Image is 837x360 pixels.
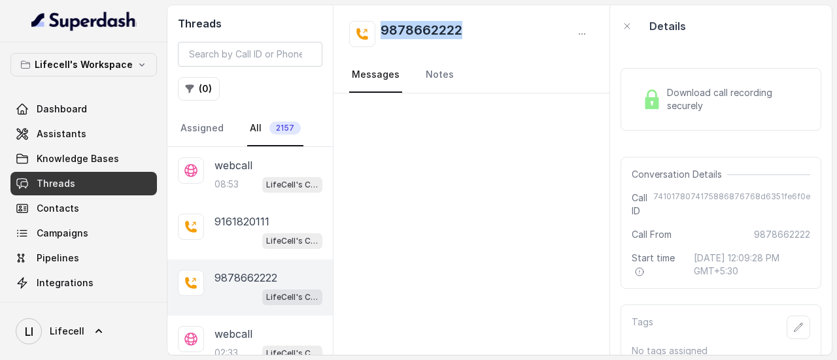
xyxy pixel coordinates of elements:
a: Lifecell [10,313,157,350]
p: Tags [632,316,653,339]
p: 9878662222 [214,270,277,286]
a: Threads [10,172,157,195]
p: LifeCell's Call Assistant [266,291,318,304]
h2: Threads [178,16,322,31]
span: Conversation Details [632,168,727,181]
span: Campaigns [37,227,88,240]
span: Lifecell [50,325,84,338]
p: webcall [214,157,252,173]
span: 2157 [269,122,301,135]
span: 9878662222 [754,228,810,241]
p: No tags assigned [632,344,810,357]
a: Dashboard [10,97,157,121]
a: API Settings [10,296,157,319]
span: Dashboard [37,103,87,116]
span: Download call recording securely [667,86,805,112]
nav: Tabs [178,111,322,146]
button: (0) [178,77,220,101]
nav: Tabs [349,57,594,93]
a: Assigned [178,111,226,146]
p: webcall [214,326,252,342]
a: All2157 [247,111,303,146]
span: Integrations [37,276,94,289]
p: Lifecell's Workspace [35,57,133,73]
p: 9161820111 [214,214,269,229]
a: Notes [423,57,456,93]
p: LifeCell's Call Assistant [266,235,318,248]
span: 7410178074175886876768d6351fe6f0e [653,191,810,218]
p: Details [649,18,686,34]
a: Messages [349,57,402,93]
a: Assistants [10,122,157,146]
a: Knowledge Bases [10,147,157,171]
span: API Settings [37,301,94,314]
span: Knowledge Bases [37,152,119,165]
span: Contacts [37,202,79,215]
span: Threads [37,177,75,190]
text: LI [25,325,33,338]
span: [DATE] 12:09:28 PM GMT+5:30 [694,252,810,278]
span: Call From [632,228,672,241]
img: light.svg [31,10,137,31]
a: Campaigns [10,221,157,245]
p: LifeCell's Call Assistant [266,347,318,360]
p: 08:53 [214,178,239,191]
span: Call ID [632,191,653,218]
span: Assistants [37,127,86,140]
a: Pipelines [10,246,157,270]
p: LifeCell's Call Assistant [266,178,318,191]
span: Start time [632,252,683,278]
p: 02:33 [214,346,238,359]
button: Lifecell's Workspace [10,53,157,76]
a: Contacts [10,197,157,220]
input: Search by Call ID or Phone Number [178,42,322,67]
a: Integrations [10,271,157,295]
span: Pipelines [37,252,79,265]
h2: 9878662222 [381,21,462,47]
img: Lock Icon [642,90,662,109]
